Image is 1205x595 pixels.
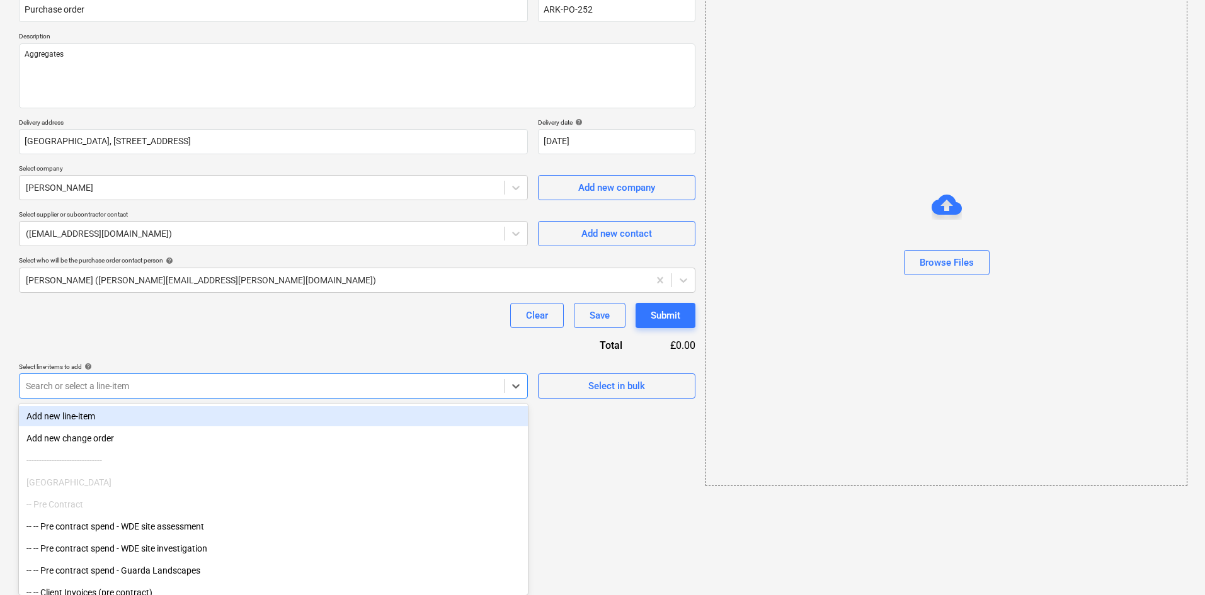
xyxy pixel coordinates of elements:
[538,175,695,200] button: Add new company
[19,472,528,492] div: [GEOGRAPHIC_DATA]
[510,303,564,328] button: Clear
[19,129,528,154] input: Delivery address
[1142,535,1205,595] iframe: Chat Widget
[19,494,528,514] div: -- Pre Contract
[651,307,680,324] div: Submit
[19,516,528,536] div: -- -- Pre contract spend - WDE site assessment
[19,118,528,129] p: Delivery address
[19,164,528,175] p: Select company
[526,307,548,324] div: Clear
[19,406,528,426] div: Add new line-item
[19,363,528,371] div: Select line-items to add
[19,538,528,558] div: -- -- Pre contract spend - WDE site investigation
[636,303,695,328] button: Submit
[532,338,642,353] div: Total
[573,118,583,126] span: help
[163,257,173,264] span: help
[642,338,695,353] div: £0.00
[578,179,655,196] div: Add new company
[19,32,695,43] p: Description
[904,250,990,275] button: Browse Files
[588,378,645,394] div: Select in bulk
[19,43,695,108] textarea: Aggregates
[19,210,528,221] p: Select supplier or subcontractor contact
[538,221,695,246] button: Add new contact
[538,129,695,154] input: Delivery date not specified
[19,450,528,470] div: ------------------------------
[19,560,528,581] div: -- -- Pre contract spend - Guarda Landscapes
[538,118,695,127] div: Delivery date
[581,225,652,242] div: Add new contact
[19,472,528,492] div: Galley Lane
[574,303,625,328] button: Save
[82,363,92,370] span: help
[920,254,974,271] div: Browse Files
[590,307,610,324] div: Save
[19,428,528,448] div: Add new change order
[19,256,695,264] div: Select who will be the purchase order contact person
[538,373,695,399] button: Select in bulk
